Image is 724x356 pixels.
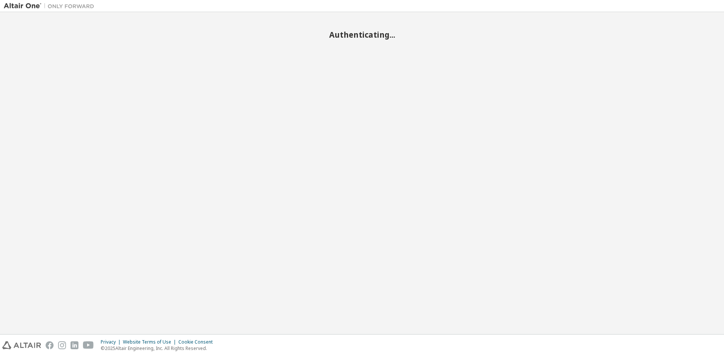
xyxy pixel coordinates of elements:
[71,341,78,349] img: linkedin.svg
[4,2,98,10] img: Altair One
[4,30,720,40] h2: Authenticating...
[83,341,94,349] img: youtube.svg
[178,339,217,345] div: Cookie Consent
[46,341,54,349] img: facebook.svg
[101,345,217,351] p: © 2025 Altair Engineering, Inc. All Rights Reserved.
[2,341,41,349] img: altair_logo.svg
[101,339,123,345] div: Privacy
[123,339,178,345] div: Website Terms of Use
[58,341,66,349] img: instagram.svg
